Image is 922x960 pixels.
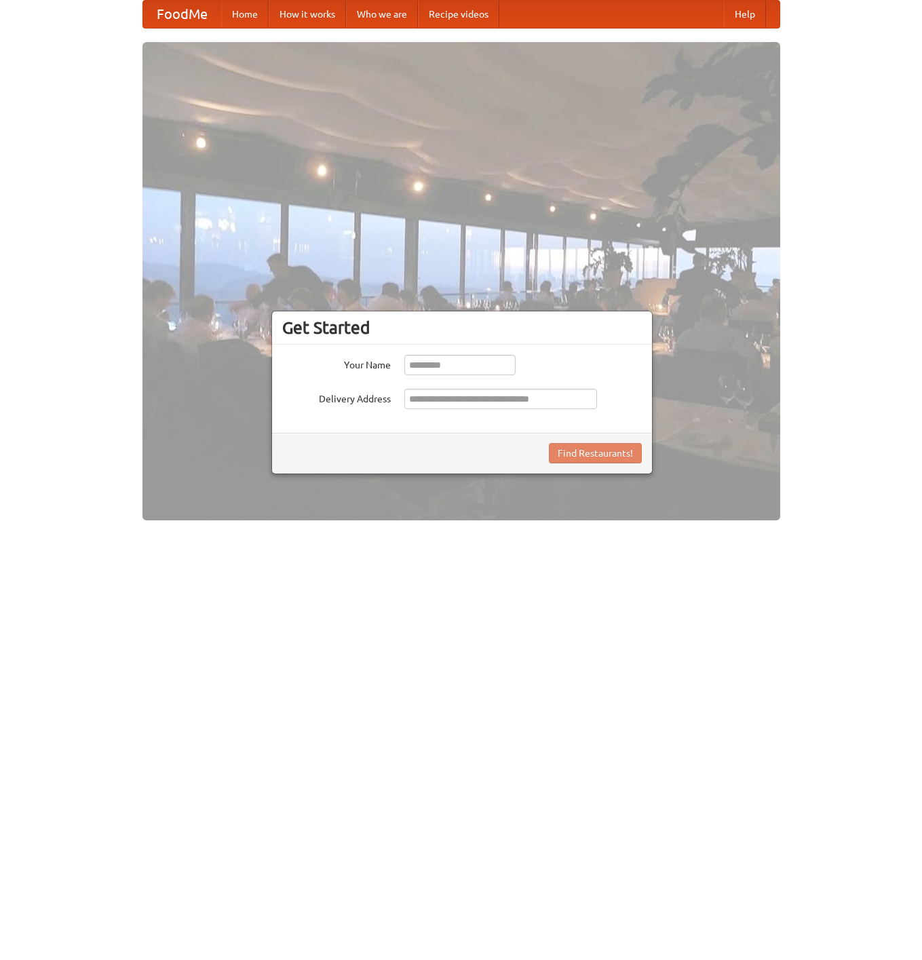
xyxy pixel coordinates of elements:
[221,1,269,28] a: Home
[418,1,499,28] a: Recipe videos
[282,355,391,372] label: Your Name
[549,443,642,463] button: Find Restaurants!
[724,1,766,28] a: Help
[346,1,418,28] a: Who we are
[282,318,642,338] h3: Get Started
[282,389,391,406] label: Delivery Address
[269,1,346,28] a: How it works
[143,1,221,28] a: FoodMe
